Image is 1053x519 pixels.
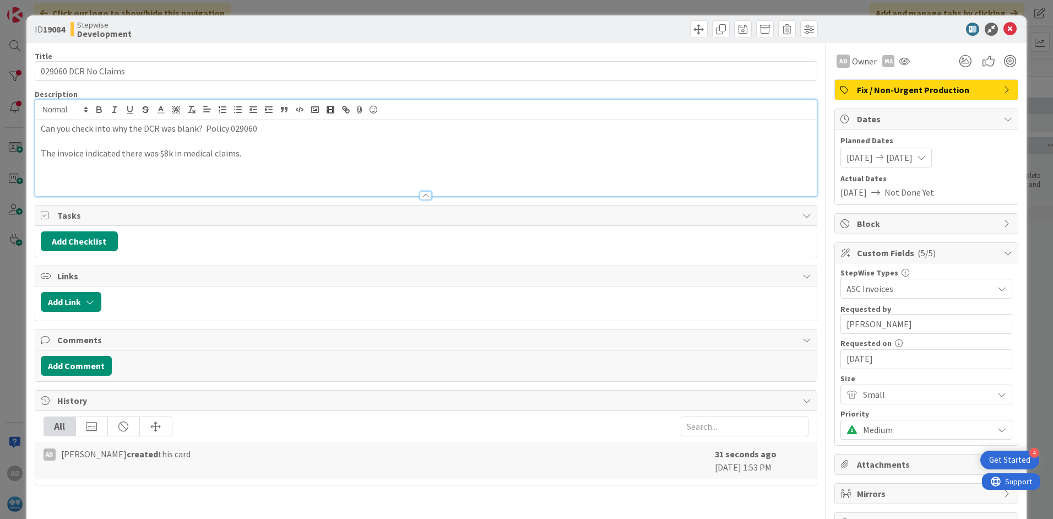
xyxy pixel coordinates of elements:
[715,448,777,459] b: 31 seconds ago
[918,247,936,258] span: ( 5/5 )
[863,387,987,402] span: Small
[35,51,52,61] label: Title
[35,89,78,99] span: Description
[41,122,811,135] p: Can you check into why the DCR was blank? Policy 029060
[852,55,877,68] span: Owner
[61,447,191,461] span: [PERSON_NAME] this card
[44,417,76,436] div: All
[884,186,934,199] span: Not Done Yet
[846,281,987,296] span: ASC Invoices
[863,422,987,437] span: Medium
[44,448,56,461] div: AD
[840,186,867,199] span: [DATE]
[43,24,65,35] b: 19084
[715,447,808,474] div: [DATE] 1:53 PM
[857,458,998,471] span: Attachments
[35,61,817,81] input: type card name here...
[837,55,850,68] div: AD
[57,333,797,347] span: Comments
[840,173,1012,185] span: Actual Dates
[23,2,50,15] span: Support
[41,231,118,251] button: Add Checklist
[57,209,797,222] span: Tasks
[57,394,797,407] span: History
[41,147,811,160] p: The invoice indicated there was $8k in medical claims.
[1029,448,1039,458] div: 4
[35,23,65,36] span: ID
[857,246,998,259] span: Custom Fields
[840,269,1012,277] div: StepWise Types
[857,83,998,96] span: Fix / Non-Urgent Production
[989,455,1030,466] div: Get Started
[77,29,132,38] b: Development
[846,350,1006,369] input: MM/DD/YYYY
[857,112,998,126] span: Dates
[681,417,808,436] input: Search...
[886,151,913,164] span: [DATE]
[77,20,132,29] span: Stepwise
[840,135,1012,147] span: Planned Dates
[857,487,998,500] span: Mirrors
[840,339,1012,347] div: Requested on
[882,55,894,67] div: MA
[840,410,1012,418] div: Priority
[840,304,891,314] label: Requested by
[980,451,1039,469] div: Open Get Started checklist, remaining modules: 4
[857,217,998,230] span: Block
[846,151,873,164] span: [DATE]
[57,269,797,283] span: Links
[41,356,112,376] button: Add Comment
[127,448,158,459] b: created
[41,292,101,312] button: Add Link
[840,375,1012,382] div: Size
